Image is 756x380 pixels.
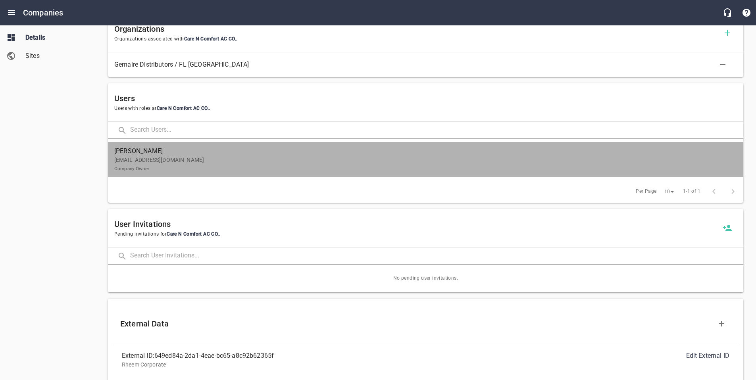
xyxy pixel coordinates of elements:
p: Rheem Corporate [122,361,729,369]
a: [PERSON_NAME][EMAIL_ADDRESS][DOMAIN_NAME]Company Owner [108,142,743,177]
button: Add Organization [718,23,737,42]
span: Details [25,33,86,42]
div: 10 [661,186,677,197]
span: Care N Comfort AC CO. . [167,231,220,237]
h6: Users [114,92,737,105]
button: Live Chat [718,3,737,22]
h6: External Data [120,317,712,330]
span: Care N Comfort AC CO. . [184,36,238,42]
a: Edit External ID [686,352,729,359]
span: No pending user invitations. [108,265,743,292]
span: Organizations associated with [114,35,718,43]
input: Search User Invitations... [130,248,743,265]
button: Delete Association [713,55,732,74]
span: Users with roles at [114,105,737,113]
span: 1-1 of 1 [683,188,700,196]
span: Care N Comfort AC CO. . [157,106,210,111]
small: Company Owner [114,166,149,171]
span: Sites [25,51,86,61]
p: [EMAIL_ADDRESS][DOMAIN_NAME] [114,156,731,173]
button: Open drawer [2,3,21,22]
h6: Organizations [114,23,718,35]
span: Pending invitations for [114,230,718,238]
button: Create New External Data [712,314,731,333]
span: Gemaire Distributors / FL [GEOGRAPHIC_DATA] [114,60,724,69]
input: Search Users... [130,122,743,139]
button: Support Portal [737,3,756,22]
h6: User Invitations [114,218,718,230]
span: Per Page: [636,188,658,196]
div: External ID: 649ed84a-2da1-4eae-bc65-a8c92b62365f [122,351,426,361]
span: [PERSON_NAME] [114,146,731,156]
a: Invite a new user to Care N Comfort AC CO. [718,219,737,238]
h6: Companies [23,6,63,19]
